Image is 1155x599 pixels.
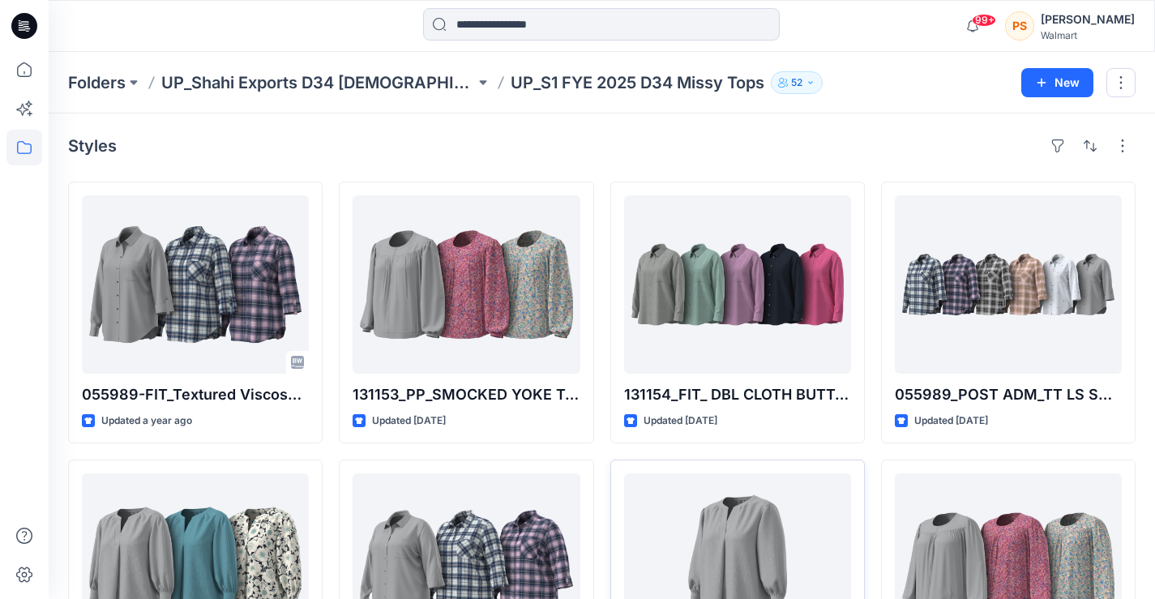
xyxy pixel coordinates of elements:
button: 52 [771,71,823,94]
p: 52 [791,74,802,92]
h4: Styles [68,136,117,156]
a: 055989_POST ADM_TT LS SOFT SHIRTS [895,195,1122,374]
p: UP_S1 FYE 2025 D34 Missy Tops [511,71,764,94]
p: Updated a year ago [101,413,192,430]
div: PS [1005,11,1034,41]
p: 131154_FIT_ DBL CLOTH BUTTON DOWN [624,383,851,406]
p: 055989-FIT_Textured Viscose_TT LS SOFT SHIRTS [82,383,309,406]
a: Folders [68,71,126,94]
p: Updated [DATE] [644,413,717,430]
div: Walmart [1041,29,1135,41]
a: 131154_FIT_ DBL CLOTH BUTTON DOWN [624,195,851,374]
div: [PERSON_NAME] [1041,10,1135,29]
p: Updated [DATE] [372,413,446,430]
p: 055989_POST ADM_TT LS SOFT SHIRTS [895,383,1122,406]
p: Updated [DATE] [914,413,988,430]
button: New [1021,68,1093,97]
span: 99+ [972,14,996,27]
p: 131153_PP_SMOCKED YOKE TOP [353,383,580,406]
a: 131153_PP_SMOCKED YOKE TOP [353,195,580,374]
a: 055989-FIT_Textured Viscose_TT LS SOFT SHIRTS [82,195,309,374]
a: UP_Shahi Exports D34 [DEMOGRAPHIC_DATA] Tops [161,71,475,94]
